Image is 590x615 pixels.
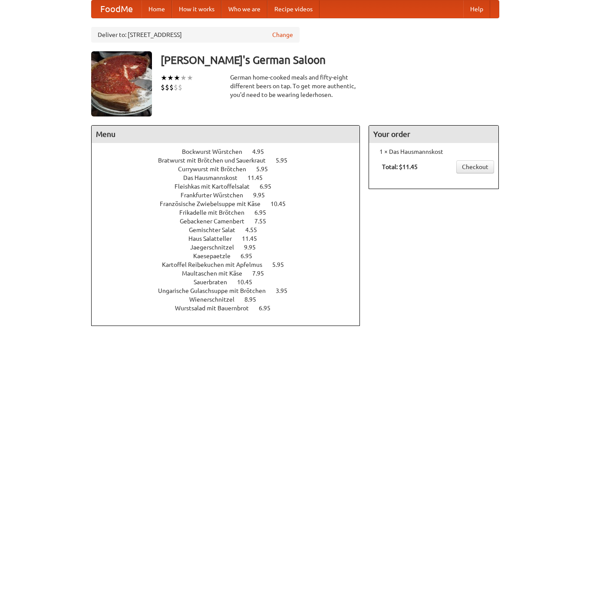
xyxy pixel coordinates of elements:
span: Ungarische Gulaschsuppe mit Brötchen [158,287,274,294]
a: Französische Zwiebelsuppe mit Käse 10.45 [160,200,302,207]
span: Sauerbraten [194,279,236,286]
a: Who we are [221,0,267,18]
li: $ [161,83,165,92]
li: 1 × Das Hausmannskost [373,147,494,156]
li: $ [174,83,178,92]
a: Checkout [456,160,494,173]
div: Deliver to: [STREET_ADDRESS] [91,27,300,43]
span: Jaegerschnitzel [190,244,243,251]
li: $ [169,83,174,92]
span: 9.95 [244,244,264,251]
span: 6.95 [254,209,275,216]
span: Kaesepaetzle [193,253,239,259]
h4: Menu [92,126,360,143]
li: ★ [167,73,174,83]
a: Maultaschen mit Käse 7.95 [182,270,280,277]
span: Gebackener Camenbert [180,218,253,225]
a: Das Hausmannskost 11.45 [183,174,279,181]
a: Sauerbraten 10.45 [194,279,268,286]
span: Frankfurter Würstchen [181,192,252,199]
span: 8.95 [244,296,265,303]
a: Bockwurst Würstchen 4.95 [182,148,280,155]
span: Maultaschen mit Käse [182,270,251,277]
img: angular.jpg [91,51,152,116]
span: Fleishkas mit Kartoffelsalat [175,183,258,190]
span: Das Hausmannskost [183,174,246,181]
span: 10.45 [270,200,294,207]
span: Wienerschnitzel [189,296,243,303]
span: 7.95 [252,270,273,277]
a: Change [272,30,293,39]
span: 6.95 [260,183,280,190]
span: 3.95 [276,287,296,294]
a: Fleishkas mit Kartoffelsalat 6.95 [175,183,287,190]
a: Bratwurst mit Brötchen und Sauerkraut 5.95 [158,157,303,164]
li: ★ [174,73,180,83]
a: Gemischter Salat 4.55 [189,226,273,233]
a: Ungarische Gulaschsuppe mit Brötchen 3.95 [158,287,303,294]
span: Wurstsalad mit Bauernbrot [175,305,257,312]
li: $ [178,83,182,92]
span: 11.45 [242,235,266,242]
a: Frankfurter Würstchen 9.95 [181,192,281,199]
a: Recipe videos [267,0,320,18]
span: 6.95 [259,305,279,312]
span: 10.45 [237,279,261,286]
span: Französische Zwiebelsuppe mit Käse [160,200,269,207]
span: 7.55 [254,218,275,225]
li: ★ [187,73,193,83]
a: Help [463,0,490,18]
span: Haus Salatteller [188,235,241,242]
span: Currywurst mit Brötchen [178,166,255,173]
span: 5.95 [276,157,296,164]
a: FoodMe [92,0,142,18]
a: Currywurst mit Brötchen 5.95 [178,166,284,173]
li: $ [165,83,169,92]
b: Total: $11.45 [382,163,418,170]
span: 11.45 [247,174,271,181]
span: Kartoffel Reibekuchen mit Apfelmus [162,261,271,268]
span: Frikadelle mit Brötchen [179,209,253,216]
span: 4.55 [245,226,266,233]
h4: Your order [369,126,498,143]
a: Kartoffel Reibekuchen mit Apfelmus 5.95 [162,261,300,268]
span: 6.95 [241,253,261,259]
span: Bockwurst Würstchen [182,148,251,155]
h3: [PERSON_NAME]'s German Saloon [161,51,499,69]
a: How it works [172,0,221,18]
a: Frikadelle mit Brötchen 6.95 [179,209,282,216]
a: Jaegerschnitzel 9.95 [190,244,272,251]
a: Wienerschnitzel 8.95 [189,296,272,303]
li: ★ [161,73,167,83]
a: Kaesepaetzle 6.95 [193,253,268,259]
a: Home [142,0,172,18]
span: Bratwurst mit Brötchen und Sauerkraut [158,157,274,164]
span: 4.95 [252,148,273,155]
span: 5.95 [256,166,277,173]
span: 9.95 [253,192,274,199]
div: German home-cooked meals and fifty-eight different beers on tap. To get more authentic, you'd nee... [230,73,360,99]
a: Wurstsalad mit Bauernbrot 6.95 [175,305,287,312]
a: Haus Salatteller 11.45 [188,235,273,242]
span: 5.95 [272,261,293,268]
a: Gebackener Camenbert 7.55 [180,218,282,225]
li: ★ [180,73,187,83]
span: Gemischter Salat [189,226,244,233]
